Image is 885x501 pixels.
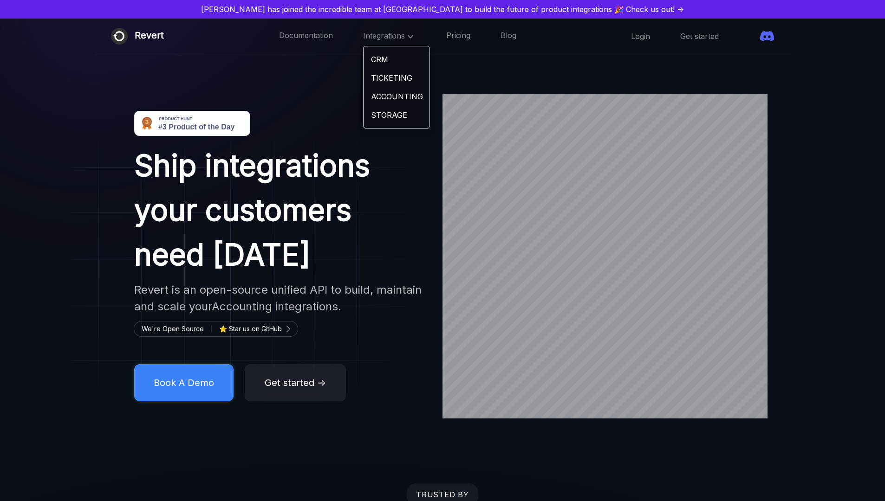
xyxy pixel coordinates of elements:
[134,364,234,401] button: Book A Demo
[71,140,405,385] img: image
[219,323,289,334] a: ⭐ Star us on GitHub
[363,31,416,40] span: Integrations
[134,111,250,136] img: Revert - Open-source unified API to build product integrations | Product Hunt
[680,31,719,41] a: Get started
[279,30,333,42] a: Documentation
[135,28,164,45] div: Revert
[212,300,272,313] span: Accounting
[364,87,429,106] a: ACCOUNTING
[501,30,516,42] a: Blog
[364,69,429,87] a: TICKETING
[134,282,426,315] h2: Revert is an open-source unified API to build, maintain and scale your integrations.
[111,28,128,45] img: Revert logo
[4,4,881,15] a: [PERSON_NAME] has joined the incredible team at [GEOGRAPHIC_DATA] to build the future of product ...
[245,364,346,401] button: Get started →
[631,31,650,41] a: Login
[364,50,429,69] a: CRM
[364,106,429,124] a: STORAGE
[446,30,470,42] a: Pricing
[134,143,426,277] h1: Ship integrations your customers need [DATE]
